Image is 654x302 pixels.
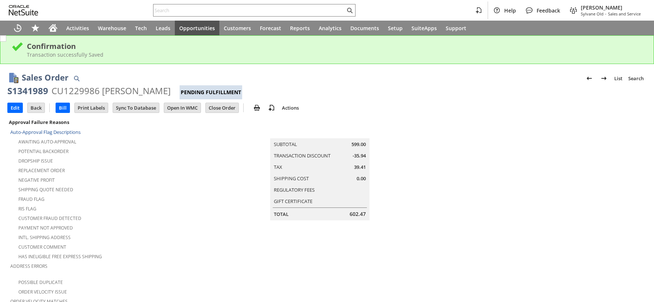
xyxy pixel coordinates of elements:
[131,21,151,35] a: Tech
[350,25,379,32] span: Documents
[72,74,81,83] img: Quick Find
[270,127,370,138] caption: Summary
[537,7,560,14] span: Feedback
[274,198,312,205] a: Gift Certificate
[354,164,366,171] span: 39.41
[22,71,68,84] h1: Sales Order
[113,103,159,113] input: Sync To Database
[18,186,73,193] a: Shipping Quote Needed
[219,21,255,35] a: Customers
[274,152,330,159] a: Transaction Discount
[18,148,68,154] a: Potential Backorder
[255,21,286,35] a: Forecast
[26,21,44,35] div: Shortcuts
[625,72,647,84] a: Search
[260,25,281,32] span: Forecast
[31,24,40,32] svg: Shortcuts
[274,175,309,182] a: Shipping Cost
[357,175,366,182] span: 0.00
[274,164,282,170] a: Tax
[27,51,643,58] div: Transaction successfully Saved
[10,263,47,269] a: Address Errors
[44,21,62,35] a: Home
[49,24,57,32] svg: Home
[286,21,314,35] a: Reports
[585,74,594,83] img: Previous
[9,21,26,35] a: Recent Records
[62,21,93,35] a: Activities
[56,103,70,113] input: Bill
[206,103,238,113] input: Close Order
[605,11,607,17] span: -
[18,139,76,145] a: Awaiting Auto-Approval
[608,11,641,17] span: Sales and Service
[66,25,89,32] span: Activities
[600,74,608,83] img: Next
[446,25,466,32] span: Support
[13,24,22,32] svg: Recent Records
[156,25,170,32] span: Leads
[18,196,45,202] a: Fraud Flag
[252,103,261,112] img: print.svg
[18,177,55,183] a: Negative Profit
[224,25,251,32] span: Customers
[351,141,366,148] span: 599.00
[346,21,383,35] a: Documents
[27,41,643,51] div: Confirmation
[175,21,219,35] a: Opportunities
[383,21,407,35] a: Setup
[8,103,22,113] input: Edit
[18,167,65,174] a: Replacement Order
[18,289,67,295] a: Order Velocity Issue
[314,21,346,35] a: Analytics
[164,103,201,113] input: Open In WMC
[179,25,215,32] span: Opportunities
[18,225,73,231] a: Payment not approved
[350,210,366,218] span: 602.47
[18,244,66,250] a: Customer Comment
[345,6,354,15] svg: Search
[279,104,302,111] a: Actions
[9,5,38,15] svg: logo
[153,6,345,15] input: Search
[290,25,310,32] span: Reports
[135,25,147,32] span: Tech
[18,253,102,260] a: Has Ineligible Free Express Shipping
[319,25,342,32] span: Analytics
[93,21,131,35] a: Warehouse
[611,72,625,84] a: List
[581,4,641,11] span: [PERSON_NAME]
[581,11,604,17] span: Sylvane Old
[180,85,242,99] div: Pending Fulfillment
[151,21,175,35] a: Leads
[7,117,218,127] div: Approval Failure Reasons
[411,25,437,32] span: SuiteApps
[274,186,315,193] a: Regulatory Fees
[18,279,63,285] a: Possible Duplicate
[274,141,297,148] a: Subtotal
[98,25,126,32] span: Warehouse
[18,234,71,241] a: Intl. Shipping Address
[407,21,441,35] a: SuiteApps
[10,129,81,135] a: Auto-Approval Flag Descriptions
[18,215,81,221] a: Customer Fraud Detected
[274,211,289,217] a: Total
[441,21,471,35] a: Support
[504,7,516,14] span: Help
[75,103,108,113] input: Print Labels
[52,85,171,97] div: CU1229986 [PERSON_NAME]
[18,158,53,164] a: Dropship Issue
[18,206,36,212] a: RIS flag
[267,103,276,112] img: add-record.svg
[7,85,48,97] div: S1341989
[353,152,366,159] span: -35.94
[28,103,45,113] input: Back
[388,25,403,32] span: Setup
